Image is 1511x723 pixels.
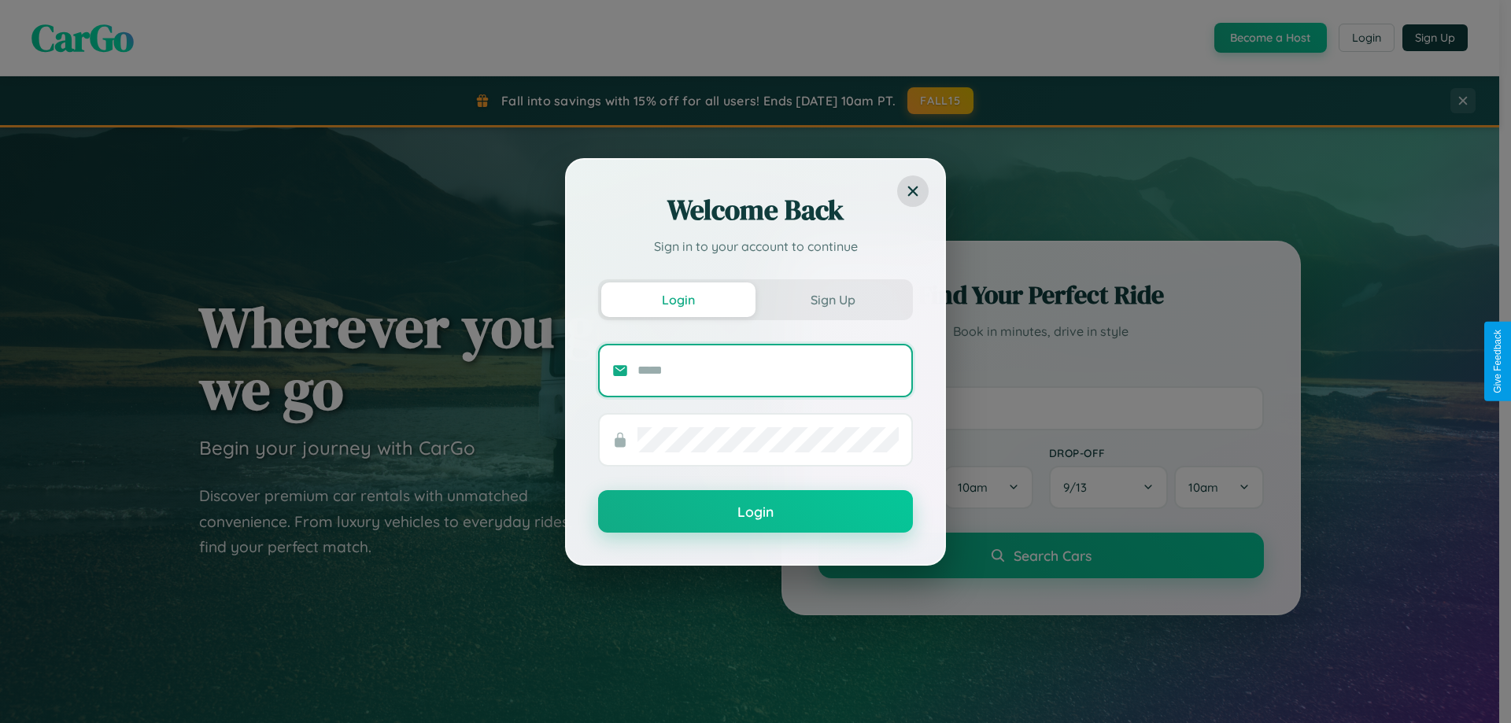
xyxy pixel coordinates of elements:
[1492,330,1503,393] div: Give Feedback
[598,237,913,256] p: Sign in to your account to continue
[598,490,913,533] button: Login
[601,282,755,317] button: Login
[598,191,913,229] h2: Welcome Back
[755,282,910,317] button: Sign Up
